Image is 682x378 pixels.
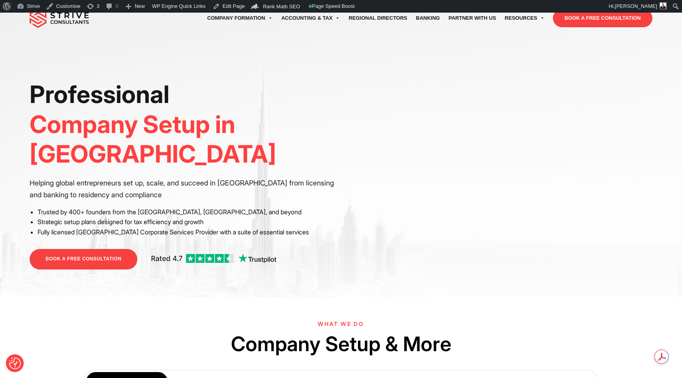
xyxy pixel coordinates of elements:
a: BOOK A FREE CONSULTATION [30,249,137,269]
iframe: <br /> [347,80,652,251]
button: Consent Preferences [9,357,21,369]
a: Accounting & Tax [277,7,345,29]
span: Company Setup in [GEOGRAPHIC_DATA] [30,110,276,169]
a: Company Formation [203,7,277,29]
a: Banking [412,7,444,29]
a: Regional Directors [344,7,411,29]
img: Revisit consent button [9,357,21,369]
li: Fully licensed [GEOGRAPHIC_DATA] Corporate Services Provider with a suite of essential services [37,227,335,238]
a: Resources [500,7,549,29]
p: Helping global entrepreneurs set up, scale, and succeed in [GEOGRAPHIC_DATA] from licensing and b... [30,177,335,201]
li: Trusted by 400+ founders from the [GEOGRAPHIC_DATA], [GEOGRAPHIC_DATA], and beyond [37,207,335,217]
li: Strategic setup plans designed for tax efficiency and growth [37,217,335,227]
img: main-logo.svg [30,8,89,28]
h1: Professional [30,80,335,169]
span: [PERSON_NAME] [615,3,657,9]
a: Partner with Us [444,7,500,29]
a: BOOK A FREE CONSULTATION [553,9,652,27]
